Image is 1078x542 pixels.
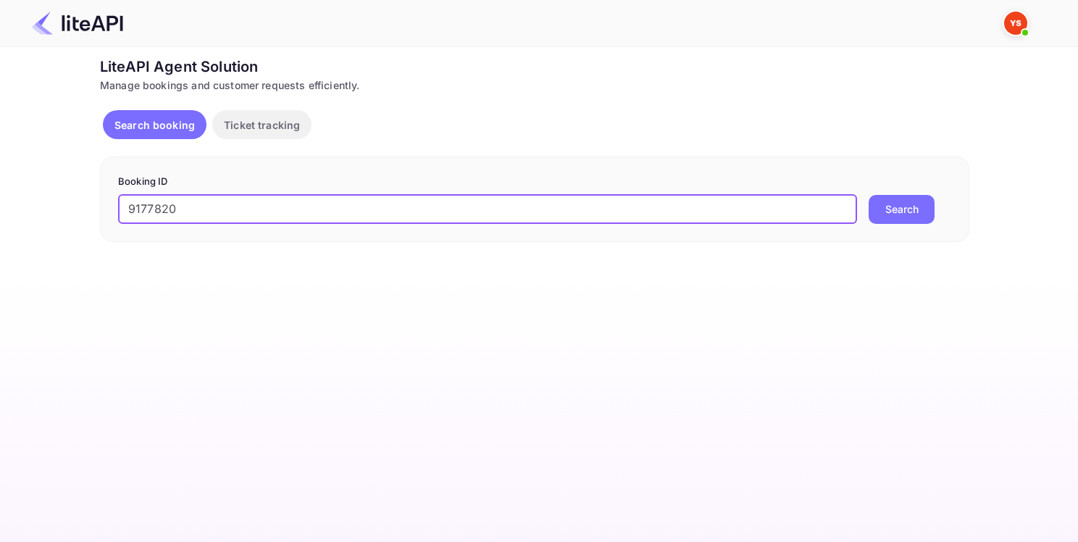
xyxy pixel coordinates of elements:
[32,12,123,35] img: LiteAPI Logo
[869,195,935,224] button: Search
[100,78,969,93] div: Manage bookings and customer requests efficiently.
[1004,12,1027,35] img: Yandex Support
[100,56,969,78] div: LiteAPI Agent Solution
[224,117,300,133] p: Ticket tracking
[118,175,951,189] p: Booking ID
[114,117,195,133] p: Search booking
[118,195,857,224] input: Enter Booking ID (e.g., 63782194)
